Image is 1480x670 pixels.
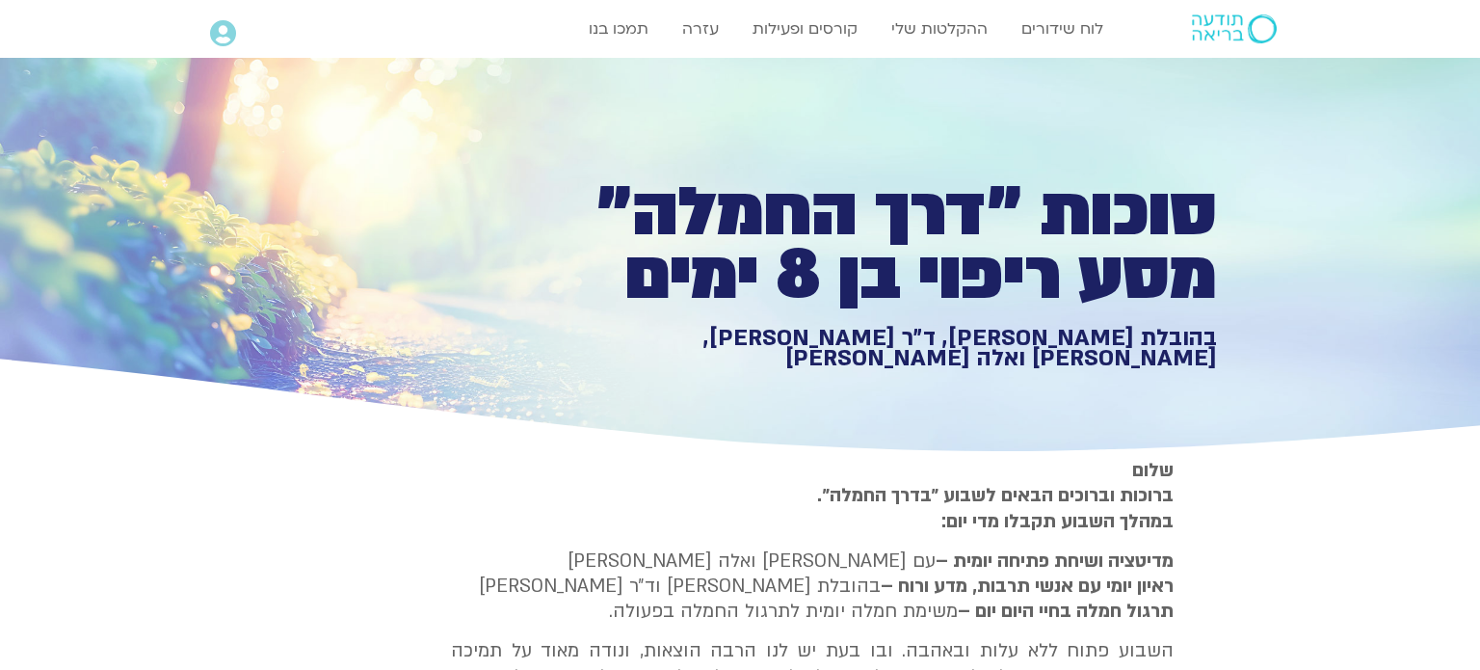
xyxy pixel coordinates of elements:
[451,549,1174,625] p: עם [PERSON_NAME] ואלה [PERSON_NAME] בהובלת [PERSON_NAME] וד״ר [PERSON_NAME] משימת חמלה יומית לתרג...
[743,11,867,47] a: קורסים ופעילות
[881,574,1174,599] b: ראיון יומי עם אנשי תרבות, מדע ורוח –
[549,181,1217,308] h1: סוכות ״דרך החמלה״ מסע ריפוי בן 8 ימים
[673,11,728,47] a: עזרה
[1192,14,1277,43] img: תודעה בריאה
[936,549,1174,574] strong: מדיטציה ושיחת פתיחה יומית –
[958,599,1174,624] b: תרגול חמלה בחיי היום יום –
[549,328,1217,369] h1: בהובלת [PERSON_NAME], ד״ר [PERSON_NAME], [PERSON_NAME] ואלה [PERSON_NAME]
[579,11,658,47] a: תמכו בנו
[817,483,1174,533] strong: ברוכות וברוכים הבאים לשבוע ״בדרך החמלה״. במהלך השבוע תקבלו מדי יום:
[1132,458,1174,483] strong: שלום
[1012,11,1113,47] a: לוח שידורים
[882,11,997,47] a: ההקלטות שלי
